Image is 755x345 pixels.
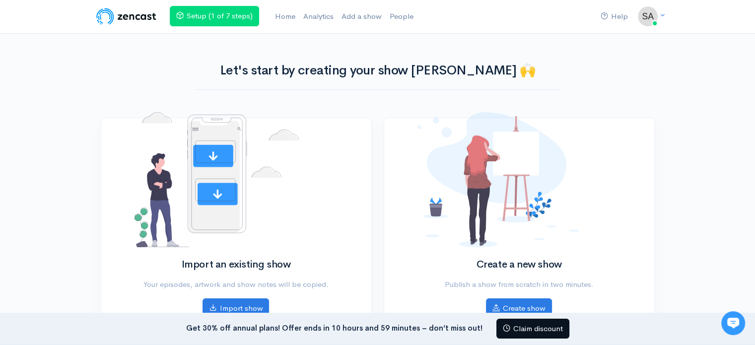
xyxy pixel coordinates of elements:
a: People [386,6,417,27]
p: Find an answer quickly [13,170,185,182]
strong: Get 30% off annual plans! Offer ends in 10 hours and 59 minutes – don’t miss out! [186,323,482,332]
a: Import show [203,298,269,319]
a: Analytics [299,6,338,27]
input: Search articles [29,187,177,207]
a: Create show [486,298,552,319]
button: New conversation [15,132,183,151]
h2: Import an existing show [135,259,338,270]
iframe: gist-messenger-bubble-iframe [721,311,745,335]
a: Claim discount [496,319,569,339]
img: ZenCast Logo [95,6,158,26]
a: Home [271,6,299,27]
h2: Just let us know if you need anything and we'll be happy to help! 🙂 [15,66,184,114]
a: Add a show [338,6,386,27]
h2: Create a new show [417,259,620,270]
img: ... [638,6,658,26]
p: Your episodes, artwork and show notes will be copied. [135,279,338,290]
img: No shows added [417,112,579,247]
p: Publish a show from scratch in two minutes. [417,279,620,290]
a: Help [597,6,632,27]
h1: Hi 👋 [15,48,184,64]
a: Setup (1 of 7 steps) [170,6,259,26]
img: No shows added [135,112,299,247]
span: New conversation [64,138,119,145]
h1: Let's start by creating your show [PERSON_NAME] 🙌 [195,64,560,78]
